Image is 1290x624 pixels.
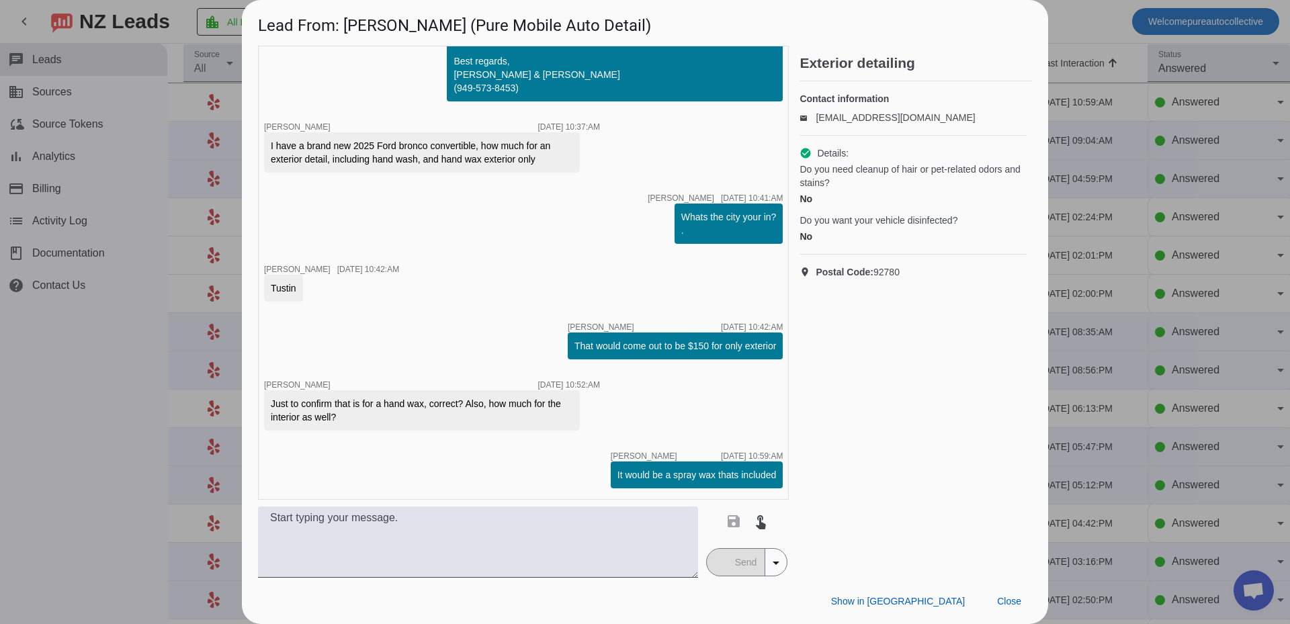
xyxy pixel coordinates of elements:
button: Close [986,589,1032,613]
span: Do you want your vehicle disinfected? [800,214,957,227]
span: [PERSON_NAME] [264,122,331,132]
h2: Exterior detailing [800,56,1032,70]
div: No [800,192,1027,206]
div: [DATE] 10:42:AM [337,265,399,273]
div: No [800,230,1027,243]
div: [DATE] 10:59:AM [721,452,783,460]
div: It would be a spray wax thats included [617,468,777,482]
span: [PERSON_NAME] [648,194,714,202]
span: 92780 [816,265,900,279]
span: Show in [GEOGRAPHIC_DATA] [831,596,965,607]
span: [PERSON_NAME] [611,452,677,460]
div: Tustin [271,281,296,295]
mat-icon: arrow_drop_down [768,555,784,571]
div: That would come out to be $150 for only exterior [574,339,776,353]
strong: Postal Code: [816,267,873,277]
div: Just to confirm that is for a hand wax, correct? Also, how much for the interior as well? [271,397,573,424]
span: Close [997,596,1021,607]
span: Details: [817,146,849,160]
div: [DATE] 10:52:AM [538,381,600,389]
mat-icon: touch_app [752,513,769,529]
mat-icon: check_circle [800,147,812,159]
mat-icon: location_on [800,267,816,277]
span: Do you need cleanup of hair or pet-related odors and stains? [800,163,1027,189]
div: [DATE] 10:41:AM [721,194,783,202]
div: [DATE] 10:42:AM [721,323,783,331]
mat-icon: email [800,114,816,121]
h4: Contact information [800,92,1027,105]
div: [DATE] 10:37:AM [538,123,600,131]
span: [PERSON_NAME] [264,265,331,274]
button: Show in [GEOGRAPHIC_DATA] [820,589,976,613]
div: I have a brand new 2025 Ford bronco convertible, how much for an exterior detail, including hand ... [271,139,573,166]
a: [EMAIL_ADDRESS][DOMAIN_NAME] [816,112,975,123]
div: Whats the city your in? . [681,210,777,237]
span: [PERSON_NAME] [264,380,331,390]
span: [PERSON_NAME] [568,323,634,331]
